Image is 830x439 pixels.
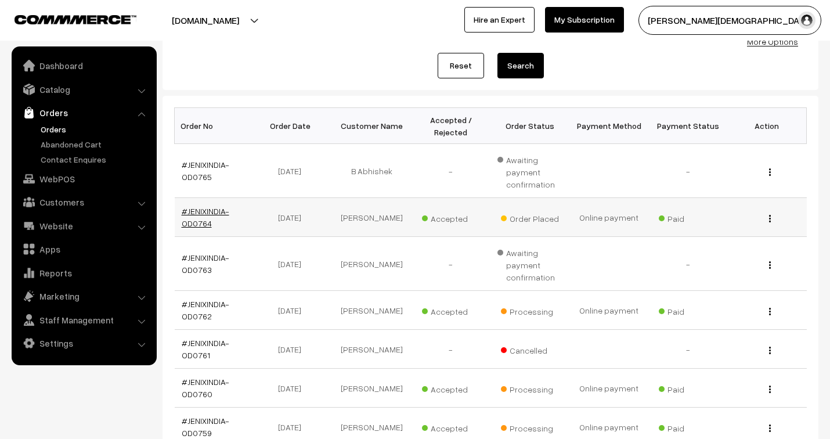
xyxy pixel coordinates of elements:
span: Cancelled [501,341,559,357]
span: Paid [659,419,717,434]
th: Customer Name [333,108,412,144]
td: Online payment [569,369,648,408]
span: Processing [501,419,559,434]
td: [PERSON_NAME] [333,237,412,291]
td: [PERSON_NAME] [333,291,412,330]
img: Menu [769,261,771,269]
a: Reset [438,53,484,78]
th: Payment Method [569,108,648,144]
td: [DATE] [254,369,333,408]
a: #JENIXINDIA-OD0764 [182,206,229,228]
a: Apps [15,239,153,260]
td: Online payment [569,198,648,237]
span: Order Placed [501,210,559,225]
img: Menu [769,347,771,354]
a: Dashboard [15,55,153,76]
button: [PERSON_NAME][DEMOGRAPHIC_DATA] [638,6,821,35]
span: Awaiting payment confirmation [497,244,562,283]
a: #JENIXINDIA-OD0760 [182,377,229,399]
button: [DOMAIN_NAME] [131,6,280,35]
img: user [798,12,815,29]
img: Menu [769,308,771,315]
td: [PERSON_NAME] [333,369,412,408]
th: Accepted / Rejected [412,108,490,144]
td: - [412,144,490,198]
a: Abandoned Cart [38,138,153,150]
a: Settings [15,333,153,354]
span: Paid [659,380,717,395]
td: [DATE] [254,198,333,237]
span: Processing [501,380,559,395]
a: #JENIXINDIA-OD0759 [182,416,229,438]
th: Action [727,108,806,144]
a: Orders [15,102,153,123]
a: WebPOS [15,168,153,189]
button: Search [497,53,544,78]
img: Menu [769,424,771,432]
span: Paid [659,303,717,318]
a: Staff Management [15,310,153,330]
th: Order Date [254,108,333,144]
a: Contact Enquires [38,153,153,165]
span: Accepted [422,303,480,318]
a: #JENIXINDIA-OD0765 [182,160,229,182]
a: Customers [15,192,153,213]
a: Hire an Expert [464,7,535,33]
a: Reports [15,262,153,283]
th: Payment Status [648,108,727,144]
img: Menu [769,215,771,222]
a: Catalog [15,79,153,100]
span: Paid [659,210,717,225]
img: COMMMERCE [15,15,136,24]
span: Accepted [422,380,480,395]
td: [PERSON_NAME] [333,198,412,237]
a: My Subscription [545,7,624,33]
td: Online payment [569,291,648,330]
td: - [648,237,727,291]
img: Menu [769,168,771,176]
td: - [648,144,727,198]
img: Menu [769,386,771,393]
a: Orders [38,123,153,135]
a: Website [15,215,153,236]
td: - [412,237,490,291]
span: Accepted [422,419,480,434]
td: [DATE] [254,237,333,291]
a: #JENIXINDIA-OD0763 [182,253,229,275]
td: [DATE] [254,330,333,369]
span: Processing [501,303,559,318]
a: COMMMERCE [15,12,116,26]
td: [DATE] [254,291,333,330]
a: #JENIXINDIA-OD0762 [182,299,229,321]
a: #JENIXINDIA-OD0761 [182,338,229,360]
a: More Options [747,37,798,46]
th: Order Status [490,108,569,144]
td: [DATE] [254,144,333,198]
td: [PERSON_NAME] [333,330,412,369]
span: Awaiting payment confirmation [497,151,562,190]
span: Accepted [422,210,480,225]
th: Order No [175,108,254,144]
td: - [648,330,727,369]
a: Marketing [15,286,153,307]
td: - [412,330,490,369]
td: B Abhishek [333,144,412,198]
